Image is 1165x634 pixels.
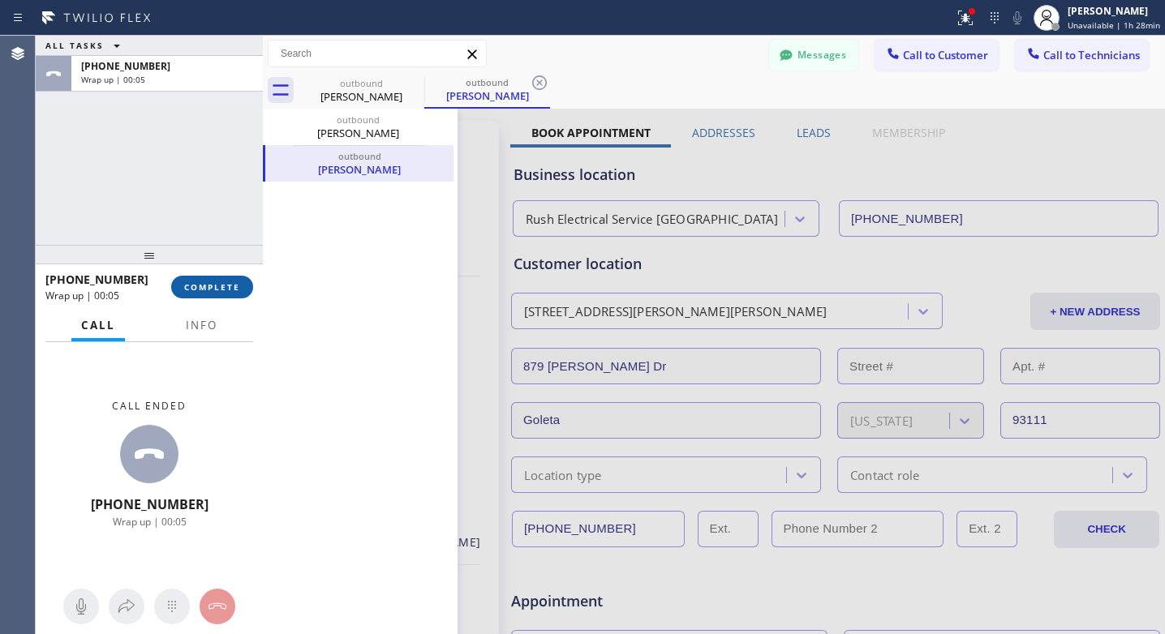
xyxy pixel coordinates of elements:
[1068,4,1160,18] div: [PERSON_NAME]
[300,77,423,89] div: outbound
[63,589,99,624] button: Mute
[112,399,187,413] span: Call ended
[300,89,423,104] div: [PERSON_NAME]
[267,150,452,162] div: outbound
[267,145,452,182] div: Matt Knutson
[269,41,486,66] input: Search
[200,589,235,624] button: Hang up
[264,126,452,140] div: [PERSON_NAME]
[81,59,170,73] span: [PHONE_NUMBER]
[264,109,452,145] div: Matt Knutson
[186,318,217,332] span: Info
[1006,6,1029,29] button: Mute
[171,276,253,298] button: COMPLETE
[426,72,548,107] div: Matt Knutson
[267,162,452,177] div: [PERSON_NAME]
[426,88,548,103] div: [PERSON_NAME]
[81,318,115,332] span: Call
[176,310,227,341] button: Info
[91,495,208,513] span: [PHONE_NUMBER]
[1043,48,1140,62] span: Call to Technicians
[875,40,999,71] button: Call to Customer
[109,589,144,624] button: Open directory
[113,515,187,529] span: Wrap up | 00:05
[1015,40,1149,71] button: Call to Technicians
[769,40,858,71] button: Messages
[903,48,988,62] span: Call to Customer
[45,289,119,302] span: Wrap up | 00:05
[36,36,136,55] button: ALL TASKS
[264,114,452,126] div: outbound
[154,589,190,624] button: Open dialpad
[1068,19,1160,31] span: Unavailable | 1h 28min
[426,76,548,88] div: outbound
[71,310,125,341] button: Call
[45,40,104,51] span: ALL TASKS
[45,272,148,287] span: [PHONE_NUMBER]
[184,281,240,293] span: COMPLETE
[81,74,145,85] span: Wrap up | 00:05
[300,72,423,109] div: Matt Knutson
